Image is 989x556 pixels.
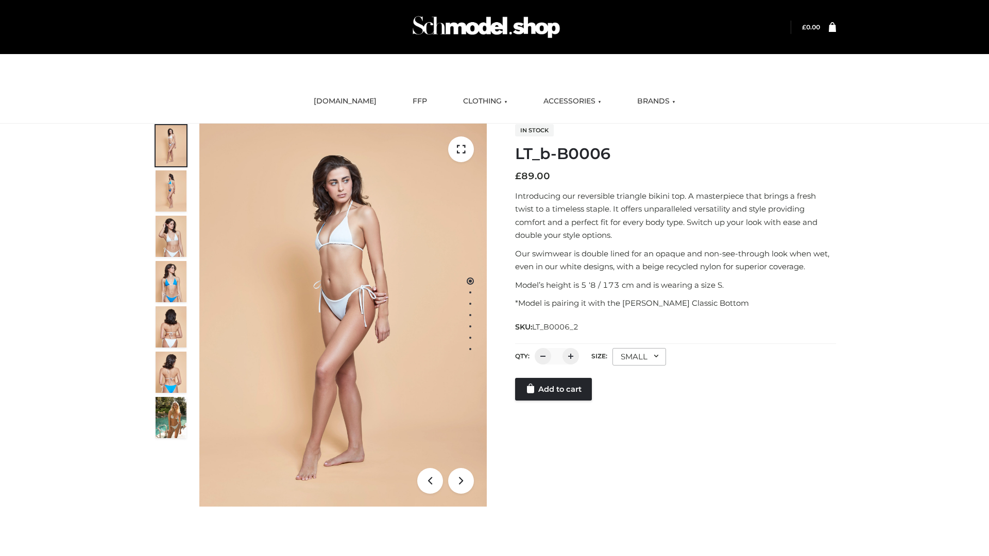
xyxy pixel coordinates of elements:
[156,352,186,393] img: ArielClassicBikiniTop_CloudNine_AzureSky_OW114ECO_8-scaled.jpg
[156,397,186,438] img: Arieltop_CloudNine_AzureSky2.jpg
[802,23,820,31] bdi: 0.00
[629,90,683,113] a: BRANDS
[515,170,521,182] span: £
[515,297,836,310] p: *Model is pairing it with the [PERSON_NAME] Classic Bottom
[515,189,836,242] p: Introducing our reversible triangle bikini top. A masterpiece that brings a fresh twist to a time...
[802,23,820,31] a: £0.00
[455,90,515,113] a: CLOTHING
[156,216,186,257] img: ArielClassicBikiniTop_CloudNine_AzureSky_OW114ECO_3-scaled.jpg
[515,352,530,360] label: QTY:
[515,279,836,292] p: Model’s height is 5 ‘8 / 173 cm and is wearing a size S.
[591,352,607,360] label: Size:
[515,145,836,163] h1: LT_b-B0006
[515,170,550,182] bdi: 89.00
[405,90,435,113] a: FFP
[612,348,666,366] div: SMALL
[532,322,578,332] span: LT_B0006_2
[515,124,554,136] span: In stock
[156,306,186,347] img: ArielClassicBikiniTop_CloudNine_AzureSky_OW114ECO_7-scaled.jpg
[306,90,384,113] a: [DOMAIN_NAME]
[802,23,806,31] span: £
[199,124,487,507] img: LT_b-B0006
[409,7,564,47] img: Schmodel Admin 964
[156,170,186,212] img: ArielClassicBikiniTop_CloudNine_AzureSky_OW114ECO_2-scaled.jpg
[515,247,836,273] p: Our swimwear is double lined for an opaque and non-see-through look when wet, even in our white d...
[156,125,186,166] img: ArielClassicBikiniTop_CloudNine_AzureSky_OW114ECO_1-scaled.jpg
[536,90,609,113] a: ACCESSORIES
[515,378,592,401] a: Add to cart
[156,261,186,302] img: ArielClassicBikiniTop_CloudNine_AzureSky_OW114ECO_4-scaled.jpg
[515,321,579,333] span: SKU:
